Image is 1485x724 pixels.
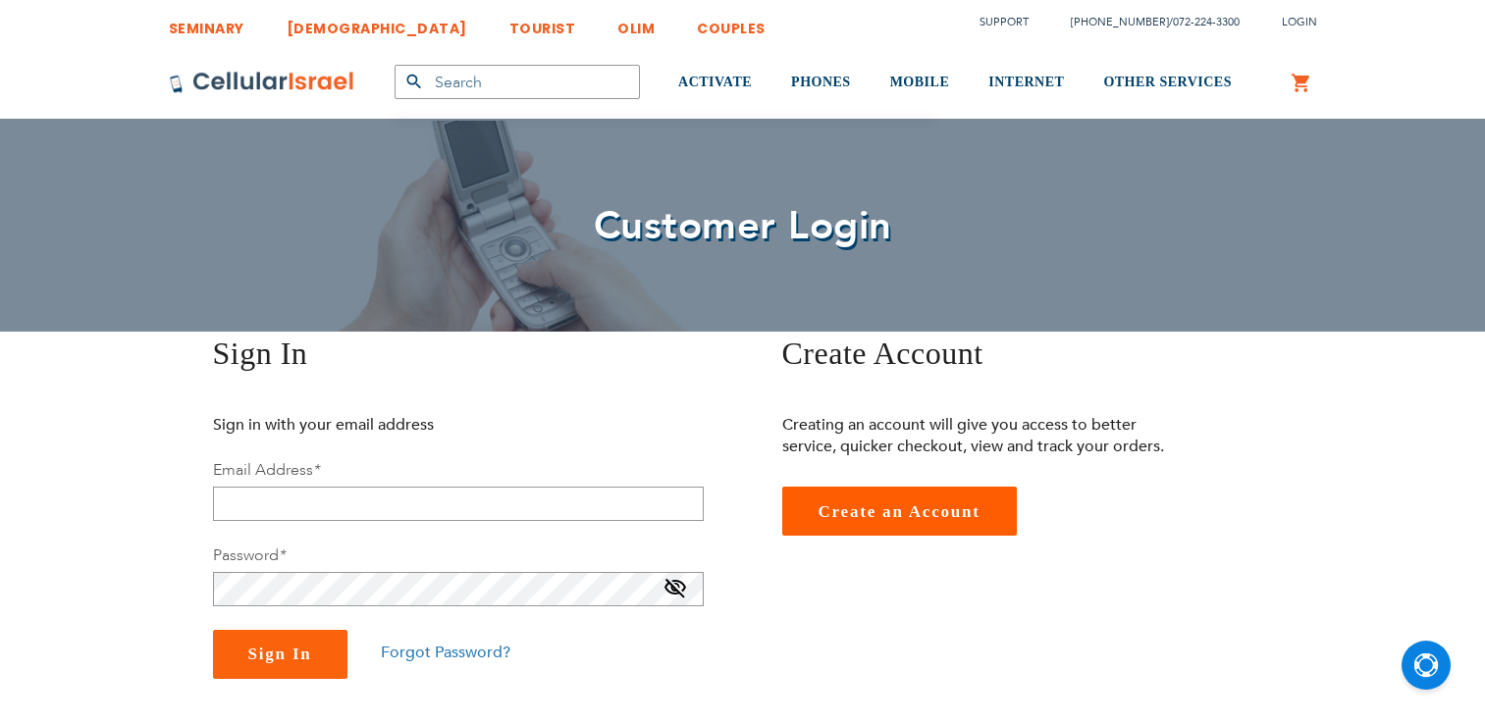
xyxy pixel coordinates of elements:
[1103,75,1232,89] span: OTHER SERVICES
[509,5,576,41] a: TOURIST
[213,459,320,481] label: Email Address
[213,336,308,371] span: Sign In
[890,75,950,89] span: MOBILE
[248,645,312,663] span: Sign In
[697,5,766,41] a: COUPLES
[791,75,851,89] span: PHONES
[169,71,355,94] img: Cellular Israel Logo
[791,46,851,120] a: PHONES
[890,46,950,120] a: MOBILE
[1071,15,1169,29] a: [PHONE_NUMBER]
[287,5,467,41] a: [DEMOGRAPHIC_DATA]
[782,487,1017,536] a: Create an Account
[988,75,1064,89] span: INTERNET
[213,630,347,679] button: Sign In
[980,15,1029,29] a: Support
[381,642,510,663] a: Forgot Password?
[1173,15,1240,29] a: 072-224-3300
[395,65,640,99] input: Search
[678,75,752,89] span: ACTIVATE
[819,502,981,521] span: Create an Account
[169,5,244,41] a: SEMINARY
[782,336,983,371] span: Create Account
[213,414,610,436] p: Sign in with your email address
[213,544,286,566] label: Password
[988,46,1064,120] a: INTERNET
[782,414,1180,457] p: Creating an account will give you access to better service, quicker checkout, view and track your...
[1051,8,1240,36] li: /
[617,5,655,41] a: OLIM
[678,46,752,120] a: ACTIVATE
[594,199,892,253] span: Customer Login
[1282,15,1317,29] span: Login
[213,487,704,521] input: Email
[1103,46,1232,120] a: OTHER SERVICES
